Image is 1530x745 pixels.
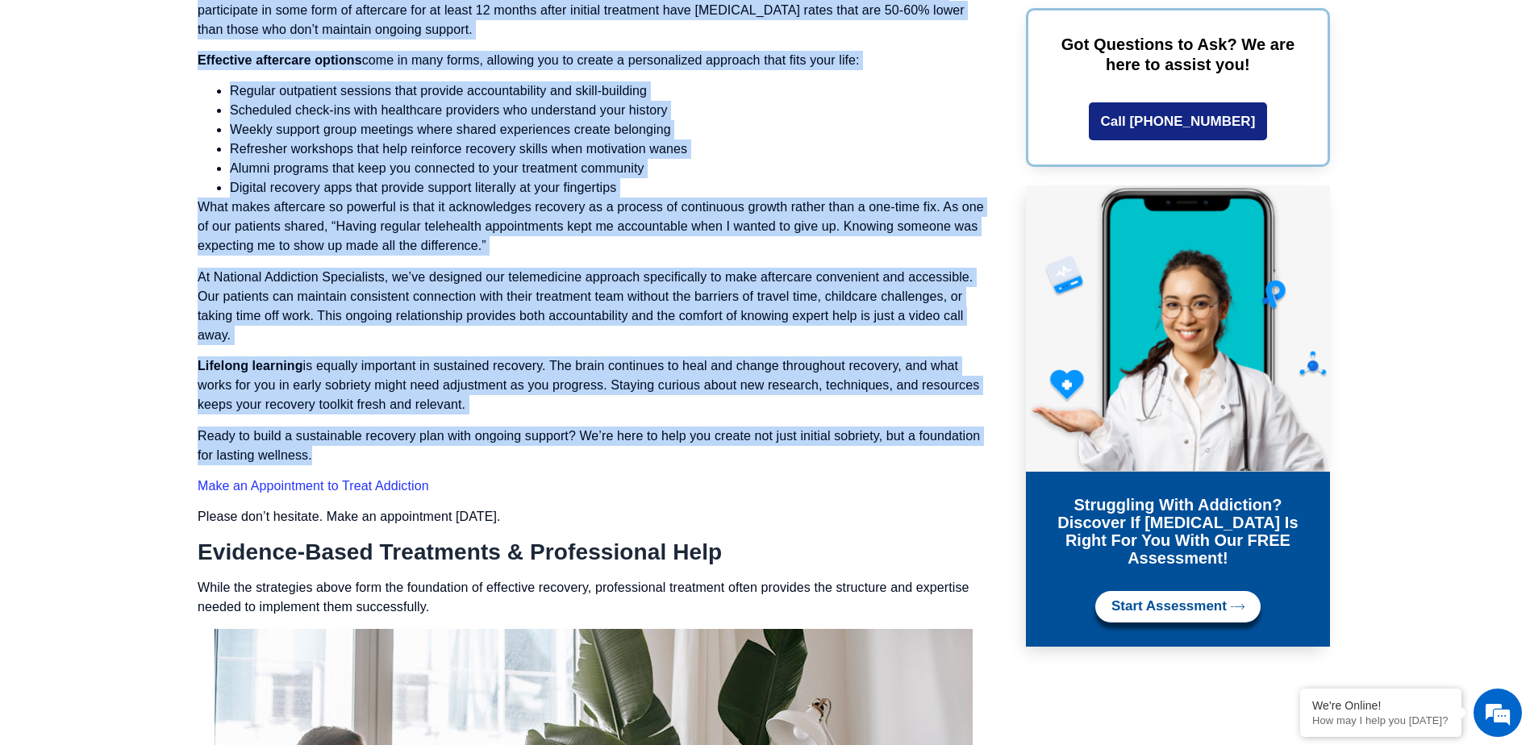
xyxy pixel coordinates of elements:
[230,81,990,101] li: Regular outpatient sessions that provide accountability and skill-building
[108,85,295,106] div: Chat with us now
[198,268,990,345] p: At National Addiction Specialists, we’ve designed our telemedicine approach specifically to make ...
[230,159,990,178] li: Alumni programs that keep you connected to your treatment community
[1101,114,1256,128] span: Call [PHONE_NUMBER]
[1089,102,1268,140] a: Call [PHONE_NUMBER]
[198,198,990,256] p: What makes aftercare so powerful is that it acknowledges recovery as a process of continuous grow...
[198,539,990,566] h2: Evidence-Based Treatments & Professional Help
[1026,185,1330,472] img: Online Suboxone Treatment - Opioid Addiction Treatment using phone
[1111,599,1227,614] span: Start Assessment
[1095,591,1261,622] a: Start Assessment
[18,83,42,107] div: Navigation go back
[1038,496,1318,567] h3: Struggling with addiction? Discover if [MEDICAL_DATA] is right for you with our FREE Assessment!
[198,359,303,372] strong: Lifelong learning
[198,53,362,67] strong: Effective aftercare options
[1053,35,1303,75] p: Got Questions to Ask? We are here to assist you!
[94,203,223,366] span: We're online!
[230,101,990,120] li: Scheduled check-ins with healthcare providers who understand your history
[230,178,990,198] li: Digital recovery apps that provide support literally at your fingertips
[230,139,990,159] li: Refresher workshops that help reinforce recovery skills when motivation wanes
[198,427,990,465] p: Ready to build a sustainable recovery plan with ongoing support? We’re here to help you create no...
[198,578,990,617] p: While the strategies above form the foundation of effective recovery, professional treatment ofte...
[198,479,429,493] a: Make an Appointment to Treat Addiction
[8,440,307,497] textarea: Type your message and hit 'Enter'
[198,51,990,70] p: come in many forms, allowing you to create a personalized approach that fits your life:
[198,356,990,414] p: is equally important in sustained recovery. The brain continues to heal and change throughout rec...
[198,507,990,526] p: Please don’t hesitate. Make an appointment [DATE].
[1312,714,1449,726] p: How may I help you today?
[265,8,303,47] div: Minimize live chat window
[1312,699,1449,712] div: We're Online!
[230,120,990,139] li: Weekly support group meetings where shared experiences create belonging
